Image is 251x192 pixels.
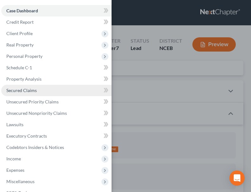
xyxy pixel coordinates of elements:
span: Codebtors Insiders & Notices [6,145,64,150]
span: Unsecured Nonpriority Claims [6,110,67,116]
span: Client Profile [6,31,33,36]
a: Credit Report [1,16,112,28]
a: Secured Claims [1,85,112,96]
a: Property Analysis [1,73,112,85]
span: Expenses [6,167,24,173]
span: Case Dashboard [6,8,38,13]
a: Unsecured Priority Claims [1,96,112,108]
a: Case Dashboard [1,5,112,16]
span: Credit Report [6,19,34,25]
a: Unsecured Nonpriority Claims [1,108,112,119]
span: Secured Claims [6,88,37,93]
span: Unsecured Priority Claims [6,99,59,104]
div: Open Intercom Messenger [229,170,245,186]
span: Executory Contracts [6,133,47,139]
span: Real Property [6,42,34,47]
a: Schedule C-1 [1,62,112,73]
span: Property Analysis [6,76,42,82]
a: Lawsuits [1,119,112,130]
span: Income [6,156,21,161]
a: Executory Contracts [1,130,112,142]
span: Miscellaneous [6,179,35,184]
span: Schedule C-1 [6,65,32,70]
span: Lawsuits [6,122,23,127]
span: Personal Property [6,53,42,59]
